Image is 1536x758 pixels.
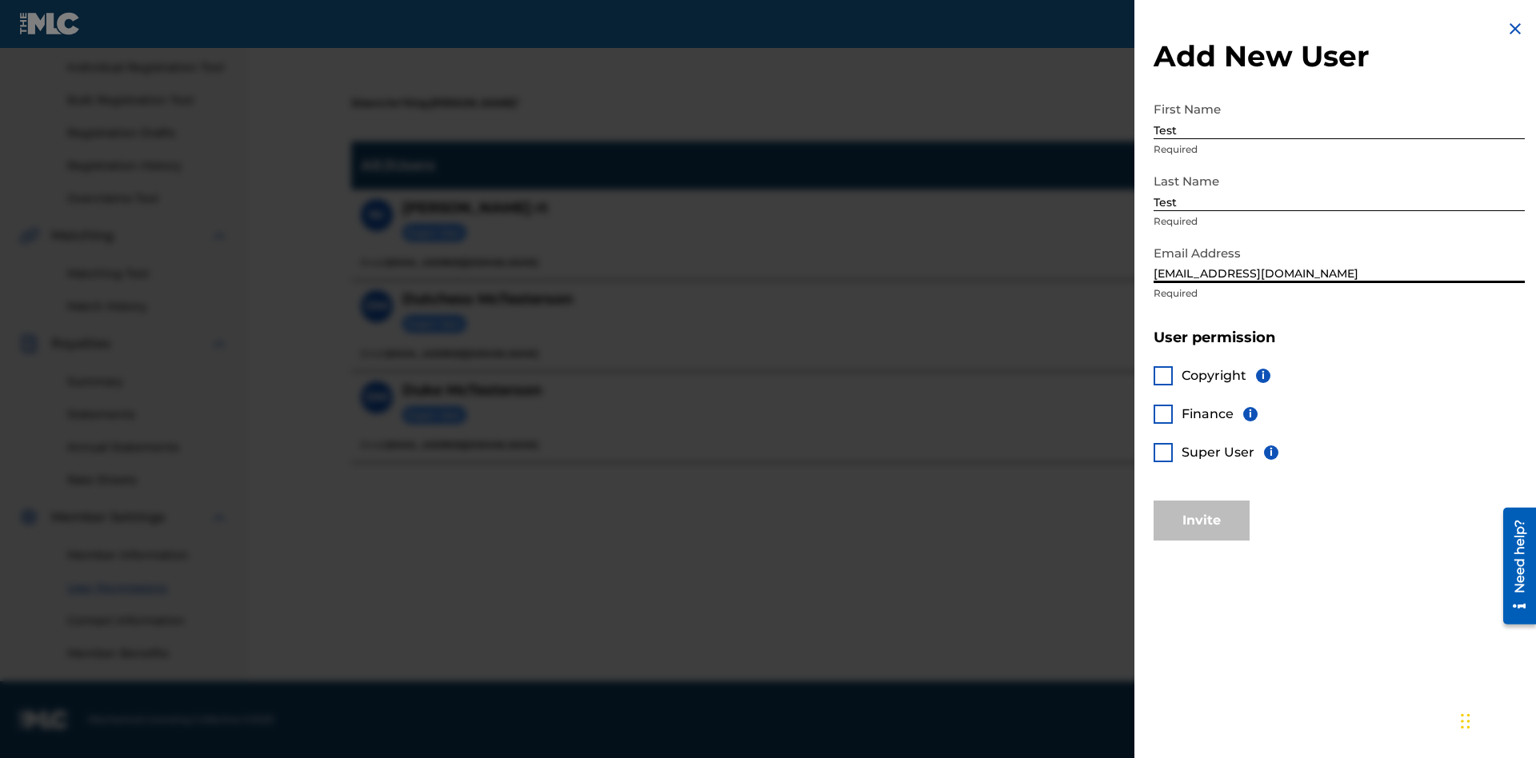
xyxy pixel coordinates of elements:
[1456,681,1536,758] iframe: Chat Widget
[1491,501,1536,632] iframe: Resource Center
[1182,406,1234,421] span: Finance
[1182,445,1254,460] span: Super User
[1154,214,1525,229] p: Required
[1264,445,1278,460] span: i
[1154,38,1525,74] h2: Add New User
[1461,697,1470,745] div: Drag
[1182,368,1246,383] span: Copyright
[1154,142,1525,157] p: Required
[1256,369,1270,383] span: i
[1154,286,1525,301] p: Required
[1154,329,1525,347] h5: User permission
[1243,407,1258,421] span: i
[19,12,81,35] img: MLC Logo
